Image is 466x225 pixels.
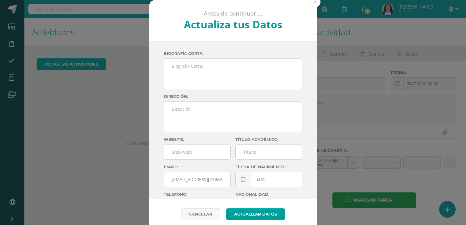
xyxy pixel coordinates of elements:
[235,137,302,142] label: Título académico:
[164,94,302,99] label: Dirección:
[235,192,302,197] label: Nacionalidad:
[164,51,302,56] label: Biografía corta:
[181,208,220,220] a: Cancelar
[164,137,231,142] label: Website:
[166,17,301,31] h2: Actualiza tus Datos
[166,10,301,17] p: Antes de continuar....
[235,165,302,169] label: Fecha de nacimiento:
[164,172,230,187] input: Correo Electronico:
[164,165,231,169] label: Email:
[164,145,230,159] input: Sitio Web:
[236,145,302,159] input: Titulo:
[236,172,302,187] input: Fecha de Nacimiento:
[226,208,285,220] button: Actualizar datos
[164,192,231,197] label: Teléfono:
